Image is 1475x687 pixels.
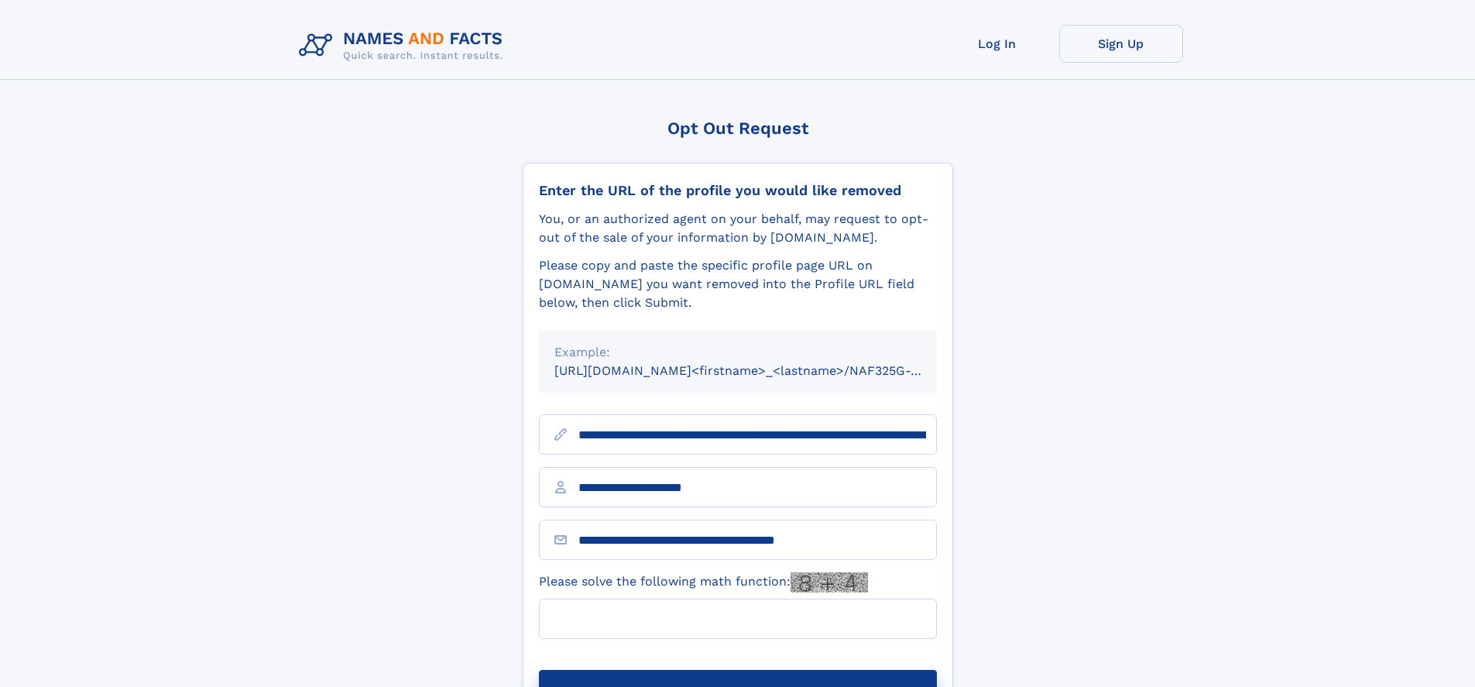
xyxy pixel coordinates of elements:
label: Please solve the following math function: [539,572,868,593]
small: [URL][DOMAIN_NAME]<firstname>_<lastname>/NAF325G-xxxxxxxx [554,363,966,378]
img: Logo Names and Facts [293,25,516,67]
div: Please copy and paste the specific profile page URL on [DOMAIN_NAME] you want removed into the Pr... [539,256,937,312]
div: Example: [554,343,921,362]
a: Sign Up [1059,25,1183,63]
a: Log In [935,25,1059,63]
div: Opt Out Request [523,119,953,138]
div: You, or an authorized agent on your behalf, may request to opt-out of the sale of your informatio... [539,210,937,247]
div: Enter the URL of the profile you would like removed [539,182,937,199]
